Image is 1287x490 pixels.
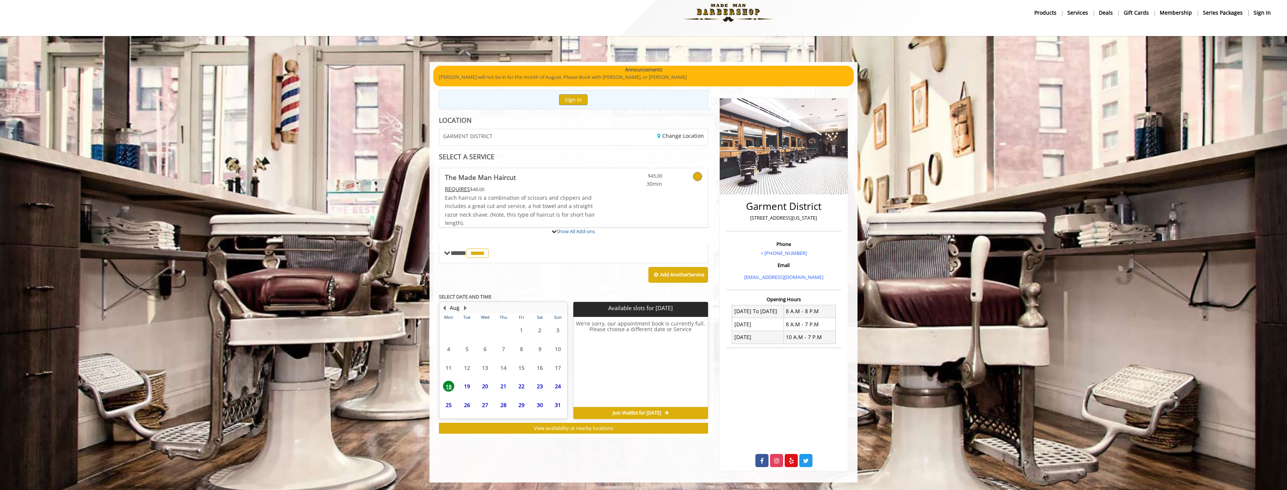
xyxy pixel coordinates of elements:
[1067,9,1088,17] b: Services
[1124,9,1149,17] b: gift cards
[559,94,588,105] button: Sign In
[660,271,704,278] b: Add Another Service
[512,314,530,321] th: Fri
[445,194,595,226] span: Each haircut is a combination of scissors and clippers and includes a great cut and service, a ho...
[479,400,491,410] span: 27
[476,396,494,415] td: Select day27
[1160,9,1192,17] b: Membership
[445,185,470,193] span: This service needs some Advance to be paid before we block your appointment
[512,377,530,396] td: Select day22
[1034,9,1056,17] b: products
[458,377,476,396] td: Select day19
[574,321,707,404] h6: We're sorry, our appointment book is currently full. Please choose a different date or Service
[534,400,546,410] span: 30
[576,305,705,311] p: Available slots for [DATE]
[461,400,473,410] span: 26
[498,400,509,410] span: 28
[479,381,491,392] span: 20
[549,314,567,321] th: Sun
[618,180,662,188] span: 30min
[732,318,784,331] td: [DATE]
[728,262,839,268] h3: Email
[732,331,784,344] td: [DATE]
[498,381,509,392] span: 21
[530,377,549,396] td: Select day23
[440,377,458,396] td: Select day18
[443,381,454,392] span: 18
[458,396,476,415] td: Select day26
[552,400,564,410] span: 31
[761,250,807,256] a: + [PHONE_NUMBER]
[440,314,458,321] th: Mon
[784,305,835,318] td: 8 A.M - 8 P.M
[648,267,708,283] button: Add AnotherService
[613,410,661,416] span: Join Waitlist for [DATE]
[439,227,708,228] div: The Made Man Haircut Add-onS
[728,241,839,247] h3: Phone
[556,228,595,235] a: Show All Add-ons
[494,377,512,396] td: Select day21
[728,214,839,222] p: [STREET_ADDRESS][US_STATE]
[726,297,841,302] h3: Opening Hours
[549,377,567,396] td: Select day24
[443,133,493,139] span: GARMENT DISTRICT
[445,172,516,182] b: The Made Man Haircut
[1029,7,1062,18] a: Productsproducts
[534,381,546,392] span: 23
[1254,9,1271,17] b: sign in
[534,425,613,431] span: View availability at nearby locations
[744,274,823,280] a: [EMAIL_ADDRESS][DOMAIN_NAME]
[1118,7,1154,18] a: Gift cardsgift cards
[443,400,454,410] span: 25
[1198,7,1248,18] a: Series packagesSeries packages
[439,423,708,434] button: View availability at nearby locations
[512,396,530,415] td: Select day29
[439,116,472,125] b: LOCATION
[450,304,460,312] button: Aug
[440,396,458,415] td: Select day25
[445,185,596,193] div: $48.00
[1099,9,1113,17] b: Deals
[1248,7,1276,18] a: sign insign in
[728,201,839,212] h2: Garment District
[439,73,848,81] p: [PERSON_NAME] will not be in for the month of August. Please Book with [PERSON_NAME], or [PERSON_...
[784,318,835,331] td: 8 A.M - 7 P.M
[618,168,662,188] a: $45.00
[1062,7,1094,18] a: ServicesServices
[462,304,468,312] button: Next Month
[784,331,835,344] td: 10 A.M - 7 P.M
[461,381,473,392] span: 19
[530,396,549,415] td: Select day30
[1154,7,1198,18] a: MembershipMembership
[494,314,512,321] th: Thu
[458,314,476,321] th: Tue
[476,314,494,321] th: Wed
[494,396,512,415] td: Select day28
[1203,9,1243,17] b: Series packages
[439,293,491,300] b: SELECT DATE AND TIME
[625,66,662,74] b: Announcements
[530,314,549,321] th: Sat
[516,400,527,410] span: 29
[1094,7,1118,18] a: DealsDeals
[441,304,447,312] button: Previous Month
[657,132,704,139] a: Change Location
[476,377,494,396] td: Select day20
[732,305,784,318] td: [DATE] To [DATE]
[549,396,567,415] td: Select day31
[439,153,708,160] div: SELECT A SERVICE
[552,381,564,392] span: 24
[516,381,527,392] span: 22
